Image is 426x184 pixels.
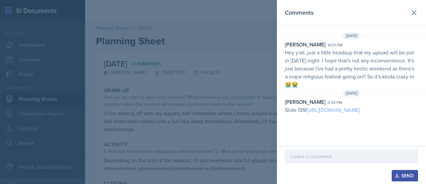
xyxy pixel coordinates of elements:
p: Hey y'all, just a little headsup that my upload will be put in [DATE] night. I hope that's not an... [285,48,418,88]
button: Send [392,170,418,181]
div: 10:51 pm [327,42,342,48]
div: [PERSON_NAME] [285,40,325,48]
div: [PERSON_NAME] [285,98,325,106]
a: [URL][DOMAIN_NAME] [307,106,360,114]
h2: Comments [285,8,314,17]
span: [DATE] [343,32,360,39]
div: 3:24 pm [327,100,342,106]
span: [DATE] [343,90,360,97]
p: Slide 139! [285,106,418,114]
div: Send [396,173,414,178]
